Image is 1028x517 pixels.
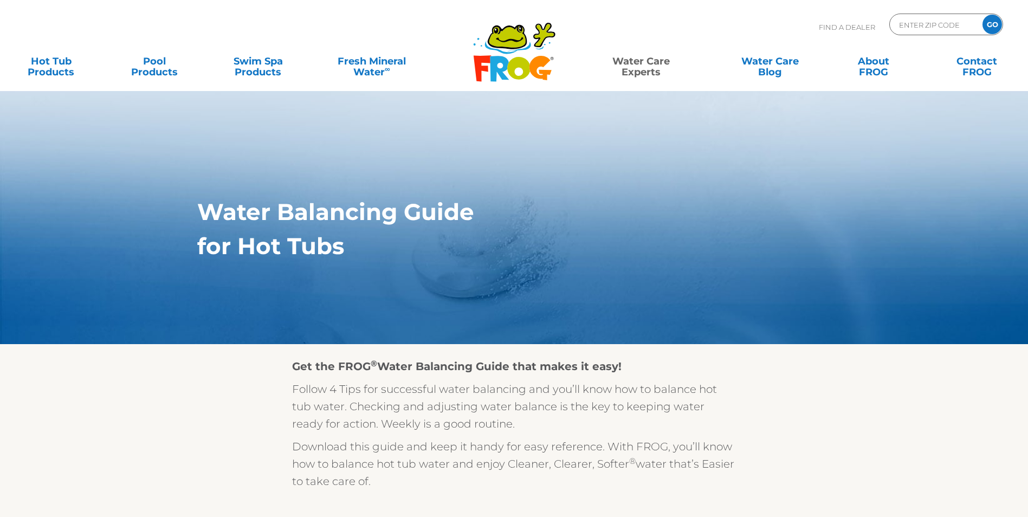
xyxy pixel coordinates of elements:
[982,15,1002,34] input: GO
[11,50,92,72] a: Hot TubProducts
[629,456,636,466] sup: ®
[371,358,377,369] sup: ®
[292,380,736,432] p: Follow 4 Tips for successful water balancing and you’ll know how to balance hot tub water. Checki...
[114,50,195,72] a: PoolProducts
[218,50,299,72] a: Swim SpaProducts
[833,50,914,72] a: AboutFROG
[898,17,971,33] input: Zip Code Form
[576,50,707,72] a: Water CareExperts
[292,360,622,373] strong: Get the FROG Water Balancing Guide that makes it easy!
[936,50,1017,72] a: ContactFROG
[385,64,390,73] sup: ∞
[321,50,422,72] a: Fresh MineralWater∞
[729,50,810,72] a: Water CareBlog
[292,438,736,490] p: Download this guide and keep it handy for easy reference. With FROG, you’ll know how to balance h...
[197,233,781,259] h1: for Hot Tubs
[197,199,781,225] h1: Water Balancing Guide
[819,14,875,41] p: Find A Dealer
